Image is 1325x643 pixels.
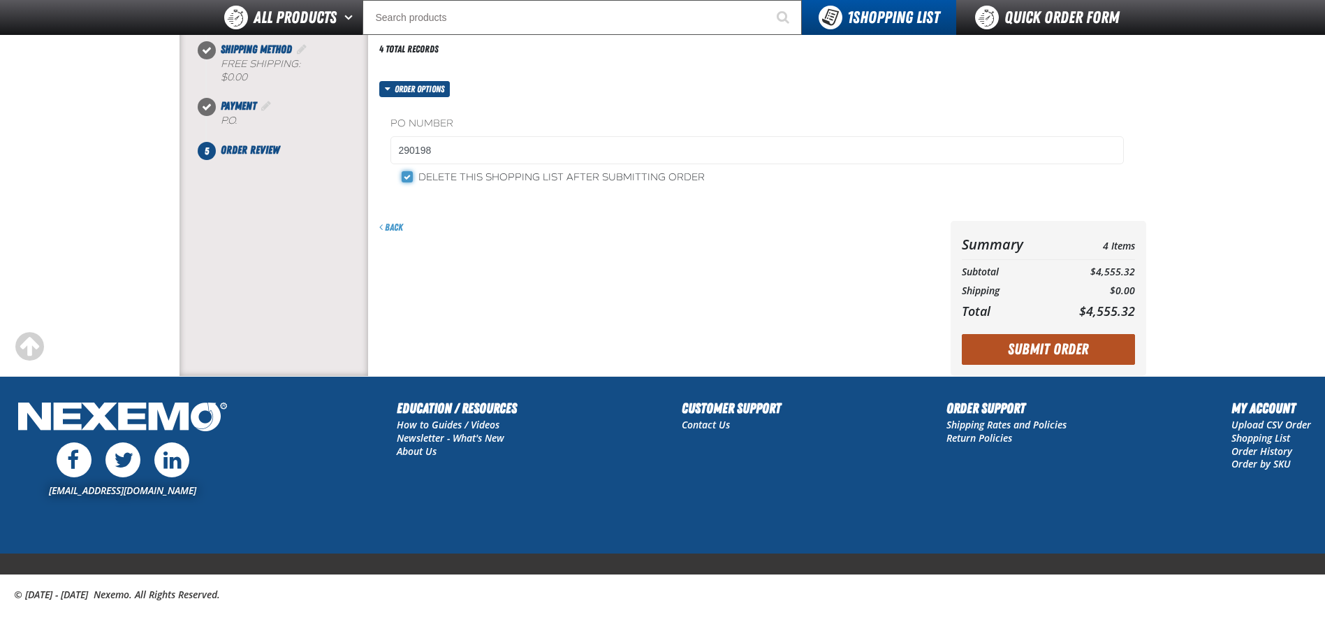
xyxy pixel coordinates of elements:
input: Delete this shopping list after submitting order [402,171,413,182]
a: Order History [1231,445,1292,458]
th: Total [962,300,1053,322]
span: 5 [198,142,216,160]
label: PO Number [390,117,1124,131]
a: Newsletter - What's New [397,431,504,445]
span: Order Review [221,143,279,157]
li: Order Review. Step 5 of 5. Not Completed [207,142,368,159]
td: $0.00 [1052,282,1134,301]
h2: Order Support [946,398,1067,419]
a: Contact Us [682,418,730,431]
div: Free Shipping: [221,58,368,85]
a: Back [379,222,403,233]
div: P.O. [221,115,368,128]
a: [EMAIL_ADDRESS][DOMAIN_NAME] [49,484,196,497]
a: Return Policies [946,431,1012,445]
li: Payment. Step 4 of 5. Completed [207,98,368,142]
span: Payment [221,99,256,113]
strong: $0.00 [221,71,247,83]
th: Subtotal [962,263,1053,282]
a: How to Guides / Videos [397,418,499,431]
th: Shipping [962,282,1053,301]
h2: Education / Resources [397,398,517,419]
li: Shipping Method. Step 3 of 5. Completed [207,41,368,99]
span: All Products [254,5,337,30]
h2: Customer Support [682,398,781,419]
a: Order by SKU [1231,457,1291,470]
a: About Us [397,445,437,458]
a: Shopping List [1231,431,1290,445]
a: Shipping Rates and Policies [946,418,1067,431]
strong: 1 [847,8,853,27]
h2: My Account [1231,398,1311,419]
td: 4 Items [1052,232,1134,257]
span: $4,555.32 [1079,303,1135,319]
td: $4,555.32 [1052,263,1134,282]
a: Edit Payment [259,99,273,113]
div: Scroll to the top [14,331,45,362]
th: Summary [962,232,1053,257]
span: Shopping List [847,8,939,27]
label: Delete this shopping list after submitting order [402,171,705,185]
div: 4 total records [379,43,439,56]
a: Edit Shipping Method [295,43,309,56]
span: Shipping Method [221,43,292,56]
span: Order options [395,81,450,97]
button: Submit Order [962,334,1135,365]
img: Nexemo Logo [14,398,231,439]
button: Order options [379,81,451,97]
a: Upload CSV Order [1231,418,1311,431]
